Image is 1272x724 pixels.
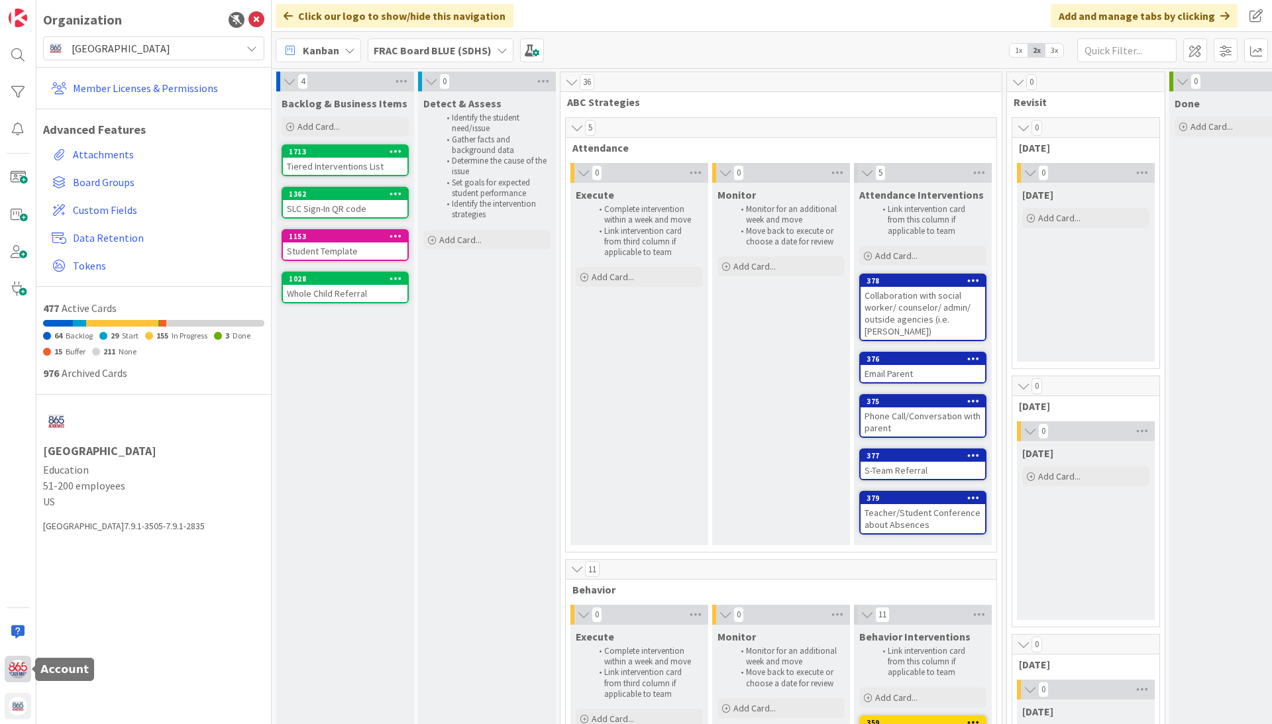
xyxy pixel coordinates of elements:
[861,492,985,533] div: 379Teacher/Student Conference about Absences
[43,300,264,316] div: Active Cards
[439,178,549,199] li: Set goals for expected student performance
[439,234,482,246] span: Add Card...
[297,74,308,89] span: 4
[43,301,59,315] span: 477
[283,273,407,302] div: 1028Whole Child Referral
[1038,682,1049,698] span: 0
[43,408,70,435] img: avatar
[73,202,259,218] span: Custom Fields
[283,231,407,242] div: 1153
[1019,141,1143,154] span: August 2024
[9,697,27,715] img: avatar
[592,646,701,668] li: Complete intervention within a week and move
[576,630,614,643] span: Execute
[861,492,985,504] div: 379
[1014,95,1148,109] span: Revisit
[46,39,65,58] img: avatar
[1191,121,1233,132] span: Add Card...
[40,663,89,676] h5: Account
[861,353,985,382] div: 376Email Parent
[43,478,264,493] span: 51-200 employees
[439,156,549,178] li: Determine the cause of the issue
[289,189,407,199] div: 1362
[103,346,115,356] span: 211
[867,276,985,285] div: 378
[297,121,340,132] span: Add Card...
[46,142,264,166] a: Attachments
[46,254,264,278] a: Tokens
[592,607,602,623] span: 0
[1051,4,1238,28] div: Add and manage tabs by clicking
[861,450,985,462] div: 377
[282,97,407,110] span: Backlog & Business Items
[289,232,407,241] div: 1153
[156,331,168,340] span: 155
[1032,637,1042,652] span: 0
[859,352,986,384] a: 376Email Parent
[733,260,776,272] span: Add Card...
[861,353,985,365] div: 376
[867,493,985,503] div: 379
[1045,44,1063,57] span: 3x
[439,199,549,221] li: Identify the intervention strategies
[875,607,890,623] span: 11
[861,275,985,340] div: 378Collaboration with social worker/ counselor/ admin/ outside agencies (i.e. [PERSON_NAME])
[303,42,339,58] span: Kanban
[592,226,701,258] li: Link intervention card from third column if applicable to team
[859,188,984,201] span: Attendance Interventions
[1022,446,1053,460] span: September 2024
[439,113,549,134] li: Identify the student need/issue
[73,258,259,274] span: Tokens
[1026,74,1037,90] span: 0
[859,630,971,643] span: Behavior Interventions
[122,331,138,340] span: Start
[1038,423,1049,439] span: 0
[282,272,409,303] a: 1028Whole Child Referral
[46,170,264,194] a: Board Groups
[1028,44,1045,57] span: 2x
[717,630,756,643] span: Monitor
[119,346,136,356] span: None
[875,204,984,236] li: Link intervention card from this column if applicable to team
[1032,378,1042,394] span: 0
[875,646,984,678] li: Link intervention card from this column if applicable to team
[374,44,492,57] b: FRAC Board BLUE (SDHS)
[1191,74,1201,89] span: 0
[861,504,985,533] div: Teacher/Student Conference about Absences
[733,667,843,689] li: Move back to execute or choose a date for review
[867,451,985,460] div: 377
[283,146,407,175] div: 1713Tiered Interventions List
[1019,399,1143,413] span: September 2024
[282,144,409,176] a: 1713Tiered Interventions List
[859,394,986,438] a: 375Phone Call/Conversation with parent
[66,331,93,340] span: Backlog
[283,146,407,158] div: 1713
[283,188,407,200] div: 1362
[733,607,744,623] span: 0
[43,462,264,478] span: Education
[43,10,122,30] div: Organization
[73,230,259,246] span: Data Retention
[861,395,985,407] div: 375
[172,331,207,340] span: In Progress
[1032,120,1042,136] span: 0
[43,493,264,509] span: US
[283,200,407,217] div: SLC Sign-In QR code
[283,273,407,285] div: 1028
[861,287,985,340] div: Collaboration with social worker/ counselor/ admin/ outside agencies (i.e. [PERSON_NAME])
[859,274,986,341] a: 378Collaboration with social worker/ counselor/ admin/ outside agencies (i.e. [PERSON_NAME])
[592,165,602,181] span: 0
[733,165,744,181] span: 0
[43,366,59,380] span: 976
[592,271,634,283] span: Add Card...
[592,204,701,226] li: Complete intervention within a week and move
[1022,188,1053,201] span: August 2024
[233,331,250,340] span: Done
[861,450,985,479] div: 377S-Team Referral
[1038,165,1049,181] span: 0
[733,702,776,714] span: Add Card...
[875,250,918,262] span: Add Card...
[282,187,409,219] a: 1362SLC Sign-In QR code
[1022,705,1053,718] span: October 2024
[276,4,513,28] div: Click our logo to show/hide this navigation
